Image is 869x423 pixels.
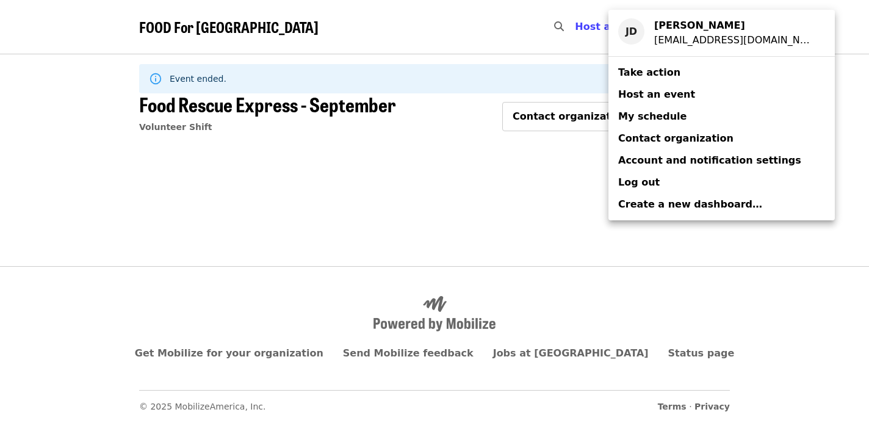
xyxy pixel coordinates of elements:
[618,89,695,100] span: Host an event
[608,128,835,150] a: Contact organization
[618,176,660,188] span: Log out
[608,172,835,193] a: Log out
[654,20,745,31] strong: [PERSON_NAME]
[618,198,762,210] span: Create a new dashboard…
[654,18,815,33] div: Jada DeLuca
[618,110,687,122] span: My schedule
[608,84,835,106] a: Host an event
[608,193,835,215] a: Create a new dashboard…
[608,62,835,84] a: Take action
[618,154,801,166] span: Account and notification settings
[618,67,680,78] span: Take action
[608,150,835,172] a: Account and notification settings
[618,132,734,144] span: Contact organization
[618,18,644,45] div: JD
[608,15,835,51] a: JD[PERSON_NAME][EMAIL_ADDRESS][DOMAIN_NAME]
[654,33,815,48] div: Jadakuang@gmail.com
[608,106,835,128] a: My schedule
